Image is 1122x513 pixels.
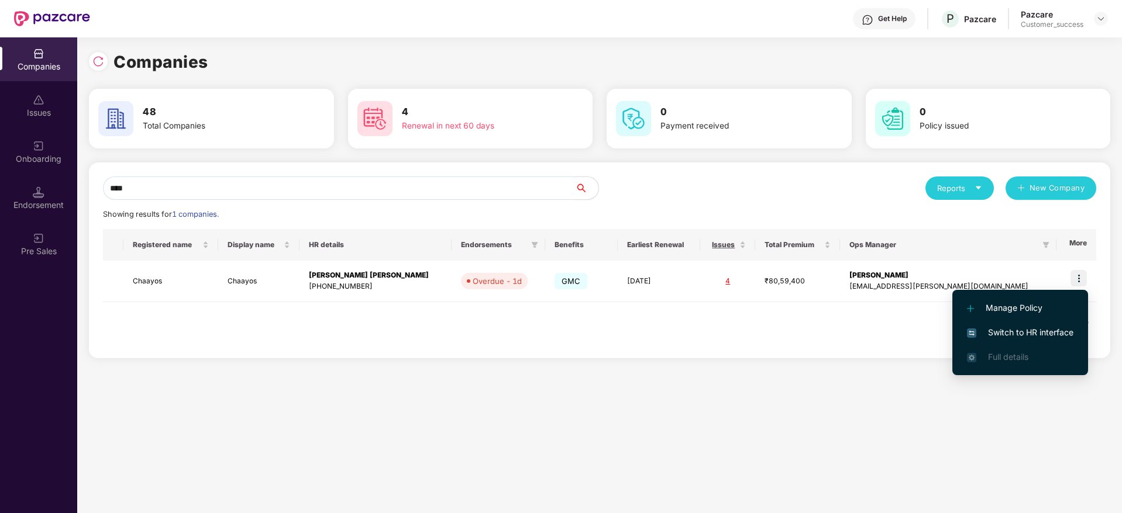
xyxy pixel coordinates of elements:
[143,105,290,120] h3: 48
[849,270,1047,281] div: [PERSON_NAME]
[1021,9,1083,20] div: Pazcare
[357,101,393,136] img: svg+xml;base64,PHN2ZyB4bWxucz0iaHR0cDovL3d3dy53My5vcmcvMjAwMC9zdmciIHdpZHRoPSI2MCIgaGVpZ2h0PSI2MC...
[1040,238,1052,252] span: filter
[402,105,549,120] h3: 4
[461,240,526,249] span: Endorsements
[967,326,1073,339] span: Switch to HR interface
[975,184,982,192] span: caret-down
[700,229,755,261] th: Issues
[920,105,1067,120] h3: 0
[967,301,1073,314] span: Manage Policy
[710,276,746,287] div: 4
[531,241,538,248] span: filter
[1096,14,1106,23] img: svg+xml;base64,PHN2ZyBpZD0iRHJvcGRvd24tMzJ4MzIiIHhtbG5zPSJodHRwOi8vd3d3LnczLm9yZy8yMDAwL3N2ZyIgd2...
[1056,229,1096,261] th: More
[574,176,599,200] button: search
[660,120,808,133] div: Payment received
[143,120,290,133] div: Total Companies
[309,270,442,281] div: [PERSON_NAME] [PERSON_NAME]
[33,186,44,198] img: svg+xml;base64,PHN2ZyB3aWR0aD0iMTQuNSIgaGVpZ2h0PSIxNC41IiB2aWV3Qm94PSIwIDAgMTYgMTYiIGZpbGw9Im5vbm...
[937,182,982,194] div: Reports
[967,305,974,312] img: svg+xml;base64,PHN2ZyB4bWxucz0iaHR0cDovL3d3dy53My5vcmcvMjAwMC9zdmciIHdpZHRoPSIxMi4yMDEiIGhlaWdodD...
[172,210,219,219] span: 1 companies.
[123,229,218,261] th: Registered name
[1030,182,1085,194] span: New Company
[765,276,831,287] div: ₹80,59,400
[1042,241,1049,248] span: filter
[875,101,910,136] img: svg+xml;base64,PHN2ZyB4bWxucz0iaHR0cDovL3d3dy53My5vcmcvMjAwMC9zdmciIHdpZHRoPSI2MCIgaGVpZ2h0PSI2MC...
[849,240,1038,249] span: Ops Manager
[92,56,104,67] img: svg+xml;base64,PHN2ZyBpZD0iUmVsb2FkLTMyeDMyIiB4bWxucz0iaHR0cDovL3d3dy53My5vcmcvMjAwMC9zdmciIHdpZH...
[988,352,1028,362] span: Full details
[849,281,1047,292] div: [EMAIL_ADDRESS][PERSON_NAME][DOMAIN_NAME]
[967,353,976,362] img: svg+xml;base64,PHN2ZyB4bWxucz0iaHR0cDovL3d3dy53My5vcmcvMjAwMC9zdmciIHdpZHRoPSIxNi4zNjMiIGhlaWdodD...
[33,140,44,152] img: svg+xml;base64,PHN2ZyB3aWR0aD0iMjAiIGhlaWdodD0iMjAiIHZpZXdCb3g9IjAgMCAyMCAyMCIgZmlsbD0ibm9uZSIgeG...
[555,273,588,289] span: GMC
[218,261,300,302] td: Chaayos
[228,240,281,249] span: Display name
[947,12,954,26] span: P
[545,229,618,261] th: Benefits
[33,94,44,106] img: svg+xml;base64,PHN2ZyBpZD0iSXNzdWVzX2Rpc2FibGVkIiB4bWxucz0iaHR0cDovL3d3dy53My5vcmcvMjAwMC9zdmciIH...
[618,261,700,302] td: [DATE]
[964,13,996,25] div: Pazcare
[765,240,822,249] span: Total Premium
[33,48,44,60] img: svg+xml;base64,PHN2ZyBpZD0iQ29tcGFuaWVzIiB4bWxucz0iaHR0cDovL3d3dy53My5vcmcvMjAwMC9zdmciIHdpZHRoPS...
[862,14,873,26] img: svg+xml;base64,PHN2ZyBpZD0iSGVscC0zMngzMiIgeG1sbnM9Imh0dHA6Ly93d3cudzMub3JnLzIwMDAvc3ZnIiB3aWR0aD...
[309,281,442,292] div: [PHONE_NUMBER]
[123,261,218,302] td: Chaayos
[113,49,208,75] h1: Companies
[133,240,200,249] span: Registered name
[574,183,598,193] span: search
[616,101,651,136] img: svg+xml;base64,PHN2ZyB4bWxucz0iaHR0cDovL3d3dy53My5vcmcvMjAwMC9zdmciIHdpZHRoPSI2MCIgaGVpZ2h0PSI2MC...
[618,229,700,261] th: Earliest Renewal
[755,229,840,261] th: Total Premium
[967,328,976,338] img: svg+xml;base64,PHN2ZyB4bWxucz0iaHR0cDovL3d3dy53My5vcmcvMjAwMC9zdmciIHdpZHRoPSIxNiIgaGVpZ2h0PSIxNi...
[1021,20,1083,29] div: Customer_success
[103,210,219,219] span: Showing results for
[1071,270,1087,286] img: icon
[218,229,300,261] th: Display name
[473,275,522,287] div: Overdue - 1d
[920,120,1067,133] div: Policy issued
[300,229,452,261] th: HR details
[14,11,90,26] img: New Pazcare Logo
[878,14,907,23] div: Get Help
[1017,184,1025,193] span: plus
[33,233,44,244] img: svg+xml;base64,PHN2ZyB3aWR0aD0iMjAiIGhlaWdodD0iMjAiIHZpZXdCb3g9IjAgMCAyMCAyMCIgZmlsbD0ibm9uZSIgeG...
[402,120,549,133] div: Renewal in next 60 days
[529,238,541,252] span: filter
[710,240,737,249] span: Issues
[1006,176,1096,200] button: plusNew Company
[98,101,133,136] img: svg+xml;base64,PHN2ZyB4bWxucz0iaHR0cDovL3d3dy53My5vcmcvMjAwMC9zdmciIHdpZHRoPSI2MCIgaGVpZ2h0PSI2MC...
[660,105,808,120] h3: 0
